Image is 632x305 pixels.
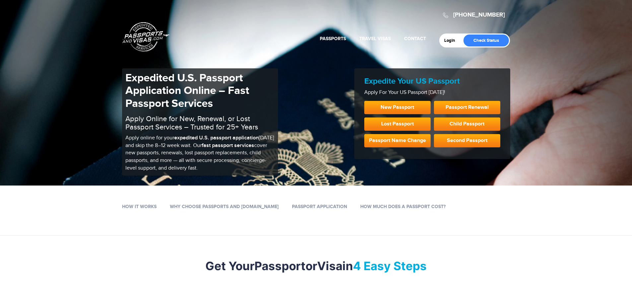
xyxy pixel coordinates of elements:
a: Child Passport [434,117,500,131]
a: How Much Does a Passport Cost? [360,204,446,209]
a: How it works [122,204,157,209]
strong: Visa [317,259,342,273]
a: Contact [404,36,426,41]
b: expedited U.S. passport application [174,135,259,141]
b: fast passport services [202,142,254,149]
mark: 4 Easy Steps [353,259,427,273]
a: Login [444,38,460,43]
a: Passports [320,36,346,41]
h2: Get Your or in [122,259,510,273]
a: Second Passport [434,134,500,147]
h1: Expedited U.S. Passport Application Online – Fast Passport Services [125,72,275,110]
a: Passport Application [292,204,347,209]
a: Lost Passport [364,117,431,131]
a: Passports & [DOMAIN_NAME] [122,22,170,52]
strong: Passport [254,259,306,273]
a: Passport Renewal [434,101,500,114]
a: Why Choose Passports and [DOMAIN_NAME] [170,204,279,209]
a: Check Status [463,35,509,46]
a: Passport Name Change [364,134,431,147]
a: New Passport [364,101,431,114]
a: Travel Visas [359,36,391,41]
h2: Expedite Your US Passport [364,77,500,86]
h2: Apply Online for New, Renewal, or Lost Passport Services – Trusted for 25+ Years [125,115,275,131]
p: Apply online for your [DATE] and skip the 8–12 week wait. Our cover new passports, renewals, lost... [125,134,275,172]
a: [PHONE_NUMBER] [453,11,505,19]
p: Apply For Your US Passport [DATE]! [364,89,500,97]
